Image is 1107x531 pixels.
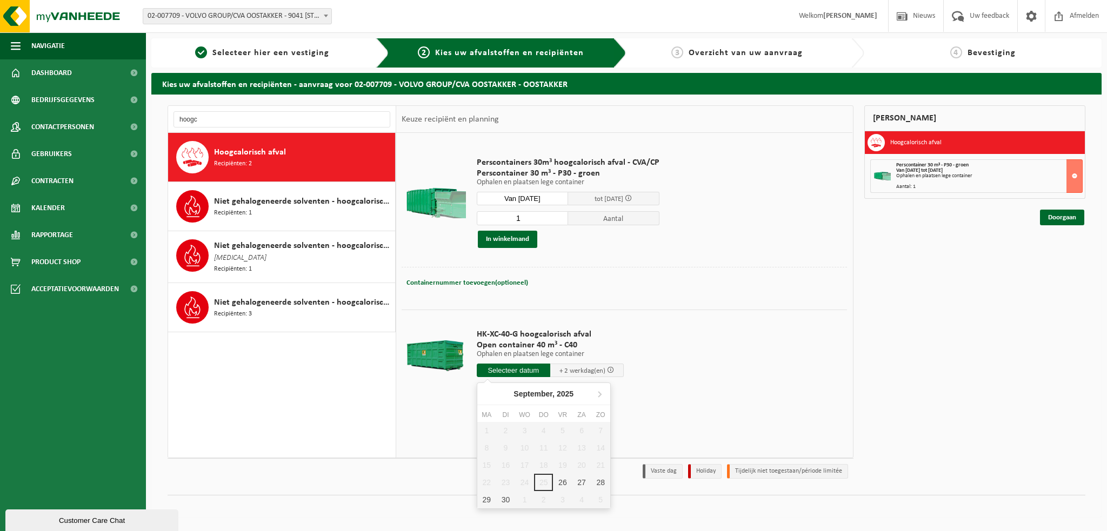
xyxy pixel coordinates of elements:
[572,491,591,508] div: 4
[950,46,962,58] span: 4
[1040,210,1084,225] a: Doorgaan
[31,140,72,167] span: Gebruikers
[727,464,848,479] li: Tijdelijk niet toegestaan/période limitée
[477,329,624,340] span: HK-XC-40-G hoogcalorisch afval
[553,409,572,420] div: vr
[31,248,81,275] span: Product Shop
[214,159,252,169] span: Recipiënten: 2
[477,409,496,420] div: ma
[557,390,573,398] i: 2025
[477,340,624,351] span: Open container 40 m³ - C40
[214,208,252,218] span: Recipiënten: 1
[214,252,266,264] span: [MEDICAL_DATA]
[31,113,94,140] span: Contactpersonen
[553,491,572,508] div: 3
[896,167,943,173] strong: Van [DATE] tot [DATE]
[515,409,534,420] div: wo
[31,167,74,194] span: Contracten
[477,351,624,358] p: Ophalen en plaatsen lege container
[212,49,329,57] span: Selecteer hier een vestiging
[31,86,95,113] span: Bedrijfsgegevens
[168,182,396,231] button: Niet gehalogeneerde solventen - hoogcalorisch in 200lt-vat Recipiënten: 1
[168,231,396,283] button: Niet gehalogeneerde solventen - hoogcalorisch in IBC [MEDICAL_DATA] Recipiënten: 1
[689,49,803,57] span: Overzicht van uw aanvraag
[643,464,683,479] li: Vaste dag
[896,162,969,168] span: Perscontainer 30 m³ - P30 - groen
[864,105,1086,131] div: [PERSON_NAME]
[143,9,331,24] span: 02-007709 - VOLVO GROUP/CVA OOSTAKKER - 9041 OOSTAKKER, SMALLEHEERWEG 31
[396,106,504,133] div: Keuze recipiënt en planning
[591,409,610,420] div: zo
[477,179,659,186] p: Ophalen en plaatsen lege container
[534,409,553,420] div: do
[559,367,605,374] span: + 2 werkdag(en)
[31,194,65,221] span: Kalender
[435,49,584,57] span: Kies uw afvalstoffen en recipiënten
[572,474,591,491] div: 27
[572,409,591,420] div: za
[151,73,1102,94] h2: Kies uw afvalstoffen en recipiënten - aanvraag voor 02-007709 - VOLVO GROUP/CVA OOSTAKKER - OOSTA...
[143,8,332,24] span: 02-007709 - VOLVO GROUP/CVA OOSTAKKER - 9041 OOSTAKKER, SMALLEHEERWEG 31
[31,275,119,303] span: Acceptatievoorwaarden
[168,133,396,182] button: Hoogcalorisch afval Recipiënten: 2
[477,192,568,205] input: Selecteer datum
[823,12,877,20] strong: [PERSON_NAME]
[405,275,529,291] button: Containernummer toevoegen(optioneel)
[896,173,1083,179] div: Ophalen en plaatsen lege container
[595,196,623,203] span: tot [DATE]
[477,168,659,179] span: Perscontainer 30 m³ - P30 - groen
[509,385,578,402] div: September,
[406,279,528,286] span: Containernummer toevoegen(optioneel)
[31,221,73,248] span: Rapportage
[5,507,181,531] iframe: chat widget
[31,59,72,86] span: Dashboard
[477,157,659,168] span: Perscontainers 30m³ hoogcalorisch afval - CVA/CP
[515,491,534,508] div: 1
[591,491,610,508] div: 5
[214,296,392,309] span: Niet gehalogeneerde solventen - hoogcalorisch in kleinverpakking
[214,146,286,159] span: Hoogcalorisch afval
[157,46,368,59] a: 1Selecteer hier een vestiging
[31,32,65,59] span: Navigatie
[478,231,537,248] button: In winkelmand
[477,491,496,508] div: 29
[896,184,1083,190] div: Aantal: 1
[890,134,942,151] h3: Hoogcalorisch afval
[496,491,515,508] div: 30
[591,474,610,491] div: 28
[534,491,553,508] div: 2
[477,364,550,377] input: Selecteer datum
[174,111,390,127] input: Materiaal zoeken
[671,46,683,58] span: 3
[496,409,515,420] div: di
[214,309,252,319] span: Recipiënten: 3
[688,464,722,479] li: Holiday
[195,46,207,58] span: 1
[553,474,572,491] div: 26
[418,46,430,58] span: 2
[214,264,252,274] span: Recipiënten: 1
[214,195,392,208] span: Niet gehalogeneerde solventen - hoogcalorisch in 200lt-vat
[214,239,392,252] span: Niet gehalogeneerde solventen - hoogcalorisch in IBC
[968,49,1016,57] span: Bevestiging
[168,283,396,332] button: Niet gehalogeneerde solventen - hoogcalorisch in kleinverpakking Recipiënten: 3
[568,211,659,225] span: Aantal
